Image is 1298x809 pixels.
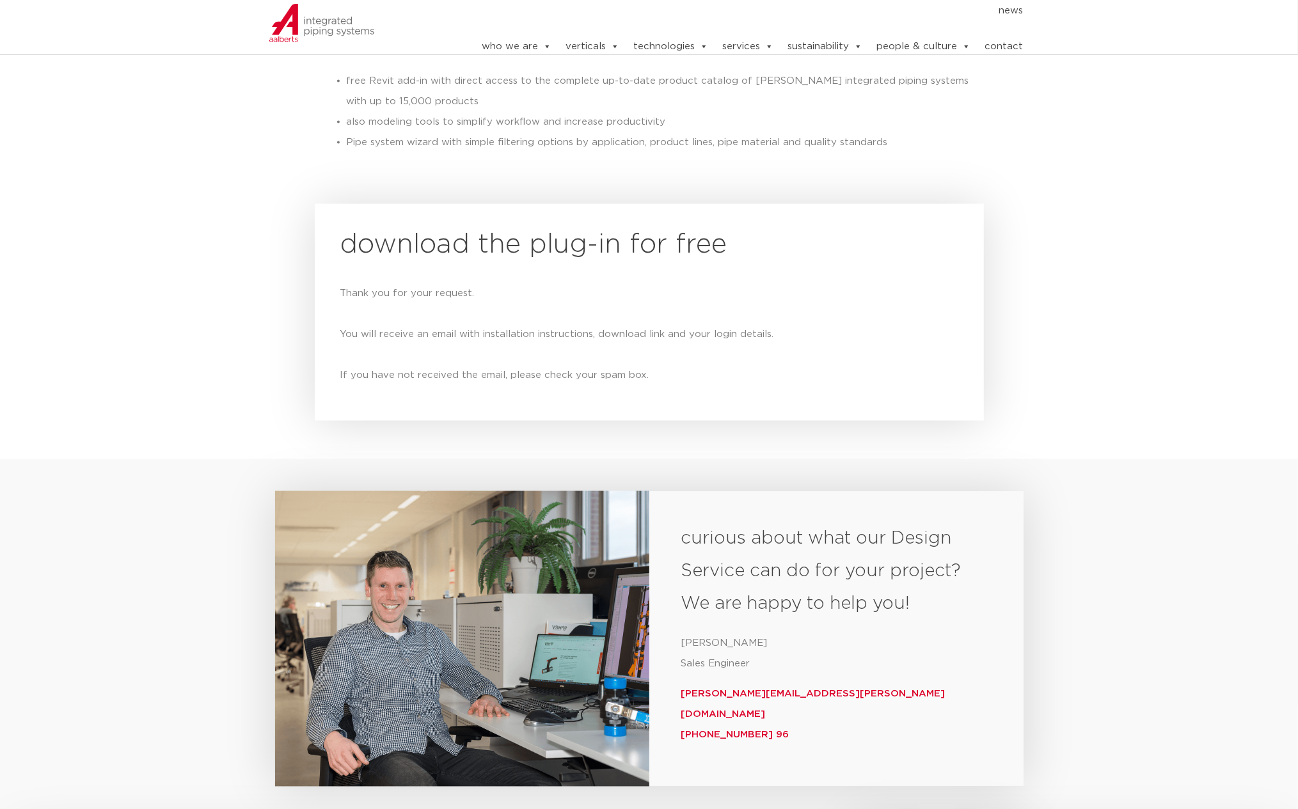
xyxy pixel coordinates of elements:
a: services [722,34,773,59]
h2: download the plug-in for free [340,230,958,260]
span: Pipe system wizard with simple filtering options by application, product lines, pipe material and... [347,137,888,147]
li: free Revit add-in with direct access to the complete up-to-date product catalog of [PERSON_NAME] ... [347,71,977,112]
p: [PERSON_NAME] Sales Engineer [681,634,992,675]
a: verticals [566,34,619,59]
a: [PHONE_NUMBER] 96 [681,730,789,740]
li: also modeling tools to simplify workflow and increase productivity [347,112,977,132]
a: contact [985,34,1023,59]
a: sustainability [788,34,862,59]
a: people & culture [876,34,970,59]
a: technologies [633,34,708,59]
a: [PERSON_NAME][EMAIL_ADDRESS][PERSON_NAME][DOMAIN_NAME] [681,689,946,719]
h3: curious about what our Design Service can do for your project? We are happy to help you! [681,523,992,621]
nav: Menu [443,1,1024,21]
div: Thank you for your request. You will receive an email with installation instructions, download li... [340,283,958,386]
a: who we are [482,34,551,59]
a: news [999,1,1023,21]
